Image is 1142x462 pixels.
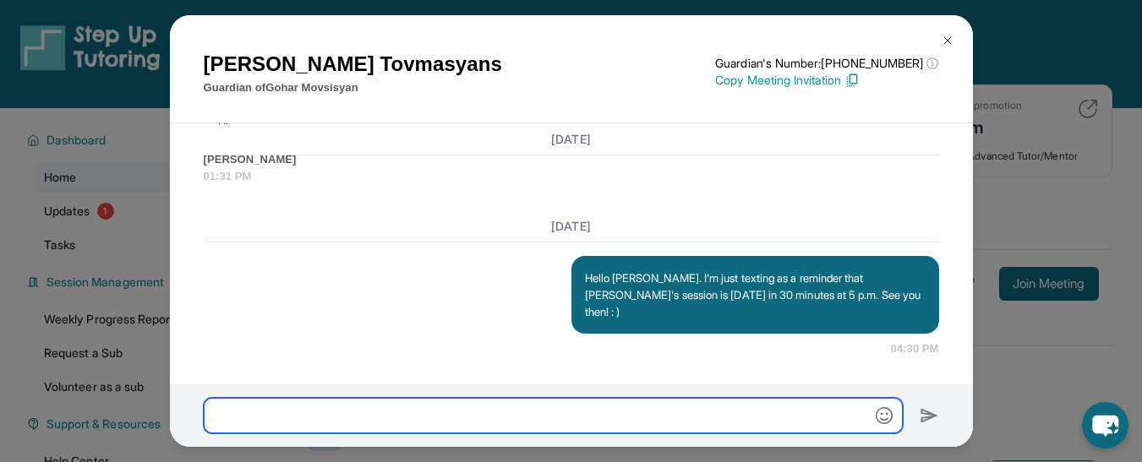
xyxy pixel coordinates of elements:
p: Hello [PERSON_NAME]. I'm just texting as a reminder that [PERSON_NAME]'s session is [DATE] in 30 ... [585,269,926,320]
p: Copy Meeting Invitation [715,72,938,89]
img: Emoji [876,407,893,424]
span: 01:31 PM [204,168,939,185]
img: Send icon [920,405,939,426]
img: Close Icon [941,34,954,47]
span: 04:30 PM [891,340,939,357]
span: ⓘ [926,55,938,72]
h3: [DATE] [204,218,939,235]
h3: [DATE] [204,130,939,147]
span: [PERSON_NAME] [204,151,939,168]
img: Copy Icon [844,73,860,88]
button: chat-button [1082,402,1128,448]
p: Guardian's Number: [PHONE_NUMBER] [715,55,938,72]
p: Guardian of Gohar Movsisyan [204,79,502,96]
h1: [PERSON_NAME] Tovmasyans [204,49,502,79]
